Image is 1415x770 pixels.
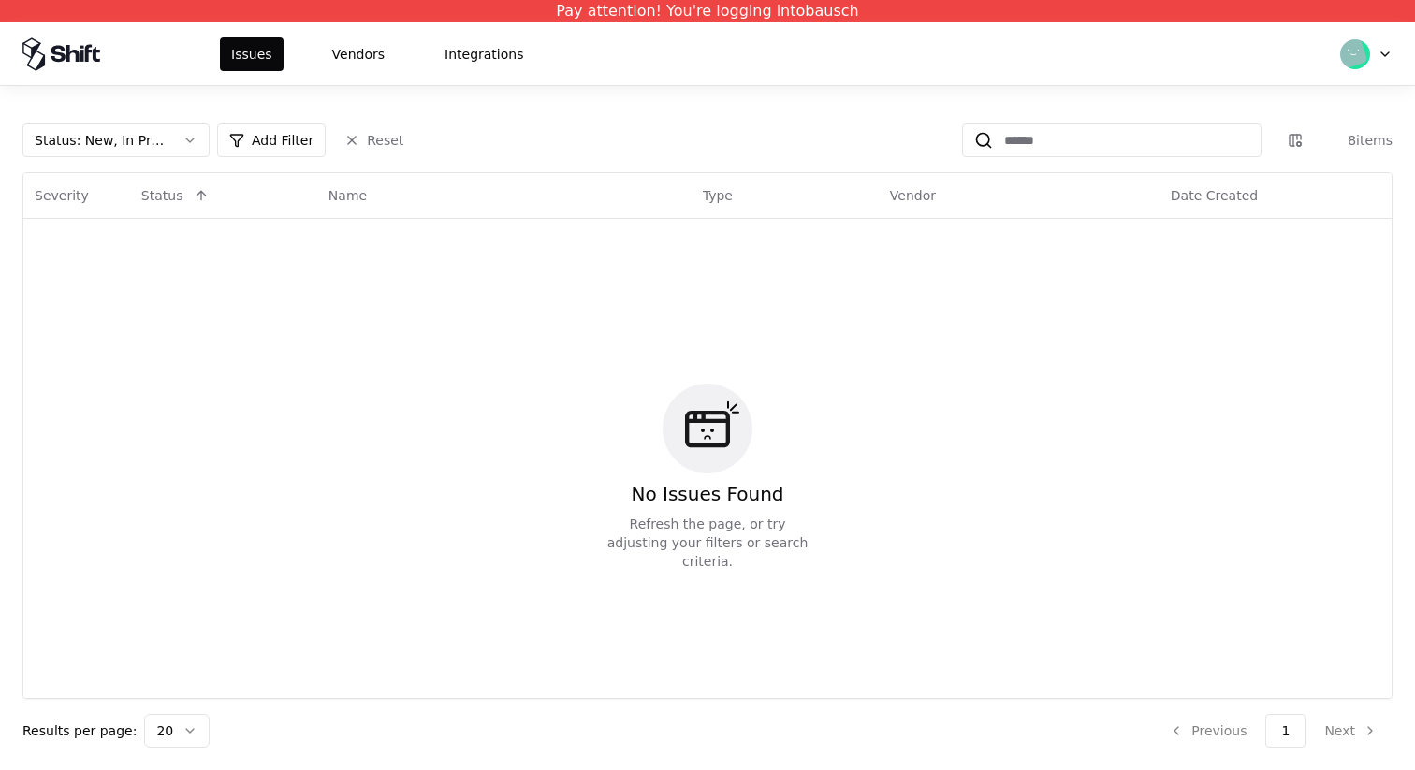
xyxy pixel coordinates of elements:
[1171,186,1258,205] div: Date Created
[703,186,733,205] div: Type
[603,515,812,571] div: Refresh the page, or try adjusting your filters or search criteria.
[890,186,936,205] div: Vendor
[321,37,396,71] button: Vendors
[328,186,367,205] div: Name
[35,186,89,205] div: Severity
[1154,714,1393,748] nav: pagination
[333,123,415,157] button: Reset
[1318,131,1393,150] div: 8 items
[22,721,137,740] p: Results per page:
[433,37,534,71] button: Integrations
[220,37,284,71] button: Issues
[1265,714,1306,748] button: 1
[631,481,783,507] div: No Issues Found
[35,131,168,150] div: Status : New, In Progress
[217,123,326,157] button: Add Filter
[141,186,183,205] div: Status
